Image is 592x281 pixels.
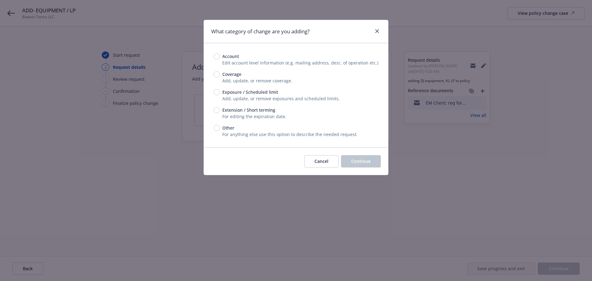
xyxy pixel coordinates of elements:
[222,107,275,113] span: Extension / Short terming
[222,125,234,131] span: Other
[304,155,339,167] button: Cancel
[214,125,220,131] input: Other
[314,158,328,164] span: Cancel
[222,78,292,84] span: Add, update, or remove coverage.
[351,158,371,164] span: Continue
[222,71,241,77] span: Coverage
[214,53,220,60] input: Account
[373,27,381,35] a: close
[222,60,378,66] span: Edit account level information (e.g. mailing address, desc. of operation etc.)
[222,53,239,60] span: Account
[211,27,310,35] h1: What category of change are you adding?
[222,114,286,119] span: For editing the expiration date.
[222,89,278,95] span: Exposure / Scheduled limit
[214,89,220,95] input: Exposure / Scheduled limit
[341,155,381,167] button: Continue
[214,107,220,113] input: Extension / Short terming
[222,96,340,101] span: Add, update, or remove exposures and scheduled limits.
[222,131,358,137] span: For anything else use this option to describe the needed request.
[214,71,220,77] input: Coverage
